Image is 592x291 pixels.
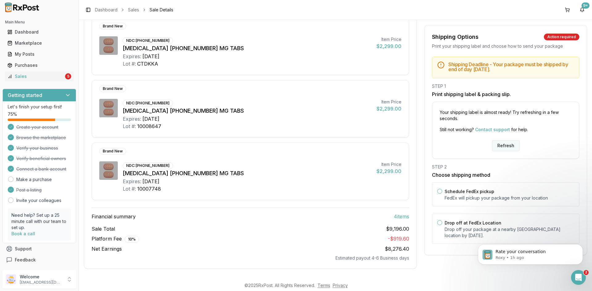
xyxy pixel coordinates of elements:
[5,143,118,164] div: Roxy says…
[99,161,118,180] img: Biktarvy 50-200-25 MG TABS
[8,104,71,110] p: Let's finish your setup first!
[92,245,122,253] span: Net Earnings
[51,89,118,120] div: LOT: 10008647 EXP: 09/27LOT:CTDKKA EXP: 05/27LOT: CSSPBA EXP: 02/27LOT: 10007748 EXP: 07/27
[15,182,23,190] span: Terrible
[376,99,401,105] div: Item Price
[11,170,85,177] div: Rate your conversation
[2,254,76,265] button: Feedback
[97,2,108,14] button: Home
[137,60,158,67] div: CTDKKA
[445,189,494,194] label: Schedule FedEx pickup
[142,115,159,123] div: [DATE]
[4,2,16,14] button: go back
[432,33,479,41] div: Shipping Options
[577,5,587,15] button: 9+
[137,123,161,130] div: 10008647
[16,187,42,193] span: Post a listing
[44,182,52,190] span: OK
[5,71,74,82] a: Sales5
[92,255,409,261] div: Estimated payout 4-6 Business days
[99,85,126,92] div: Brand New
[5,143,101,163] div: Help [PERSON_NAME] understand how they’re doing:
[10,129,35,135] div: good to go!
[16,166,66,172] span: Connect a bank account
[10,54,35,60] div: Good to go!
[5,26,74,38] a: Dashboard
[20,274,63,280] p: Welcome
[18,37,25,43] img: Profile image for Manuel
[123,100,173,107] div: NDC: [PHONE_NUMBER]
[571,270,586,285] iframe: Intercom live chat
[5,164,118,207] div: Roxy says…
[386,225,409,232] span: $9,196.00
[92,235,139,243] span: Platform Fee
[137,185,161,192] div: 10007748
[92,213,136,220] span: Financial summary
[432,171,579,179] h3: Choose shipping method
[445,226,574,239] p: Drop off your package at a nearby [GEOGRAPHIC_DATA] location by [DATE] .
[99,148,126,155] div: Brand New
[2,60,76,70] button: Purchases
[27,38,61,42] b: [PERSON_NAME]
[123,169,372,178] div: [MEDICAL_DATA] [PHONE_NUMBER] MG TABS
[16,145,58,151] span: Verify your business
[150,7,173,13] span: Sale Details
[16,197,61,204] a: Invite your colleagues
[394,213,409,220] span: 4 item s
[73,182,81,190] span: Amazing
[123,44,372,53] div: [MEDICAL_DATA] [PHONE_NUMBER] MG TABS
[432,164,579,170] div: STEP 2
[5,2,118,36] div: Roxy says…
[5,20,74,25] h2: Main Menu
[123,60,136,67] div: Lot #:
[123,185,136,192] div: Lot #:
[2,49,76,59] button: My Posts
[29,182,38,190] span: Bad
[65,73,71,79] div: 5
[376,161,401,168] div: Item Price
[5,69,118,89] div: Aslan says…
[7,62,71,68] div: Purchases
[16,135,66,141] span: Browse the marketplace
[99,36,118,55] img: Biktarvy 50-200-25 MG TABS
[318,283,330,288] a: Terms
[582,2,590,9] div: 9+
[385,246,409,252] span: $8,276.40
[448,62,574,72] h5: Shipping Deadline - Your package must be shipped by end of day [DATE] .
[92,225,115,232] span: Sale Total
[16,124,58,130] span: Create your account
[123,115,141,123] div: Expires:
[440,109,572,122] p: Your shipping label is almost ready! Try refreshing in a few seconds.
[123,162,173,169] div: NDC: [PHONE_NUMBER]
[18,3,27,13] img: Profile image for Roxy
[333,283,348,288] a: Privacy
[5,125,40,139] div: good to go!
[106,199,116,209] button: Send a message…
[20,280,63,285] p: [EMAIL_ADDRESS][DOMAIN_NAME]
[58,182,67,190] span: Great
[22,69,118,88] div: ORDER 91d8fd924233 NEED TO CHANGE LOT AND EXP
[5,51,118,69] div: Manuel says…
[95,7,173,13] nav: breadcrumb
[108,2,119,14] div: Close
[376,105,401,112] div: $2,299.00
[123,53,141,60] div: Expires:
[8,111,17,117] span: 75 %
[6,274,16,284] img: User avatar
[30,3,42,8] h1: Roxy
[376,42,401,50] div: $2,299.00
[5,189,118,199] textarea: Message…
[99,99,118,117] img: Biktarvy 50-200-25 MG TABS
[432,43,579,49] div: Print your shipping label and choose how to send your package
[492,140,520,151] button: Refresh
[445,220,501,225] label: Drop off at FedEx Location
[584,270,589,275] span: 2
[2,38,76,48] button: Marketplace
[7,51,71,57] div: My Posts
[469,231,592,274] iframe: Intercom notifications message
[30,8,77,14] p: The team can also help
[440,127,572,133] p: Still not working? for help.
